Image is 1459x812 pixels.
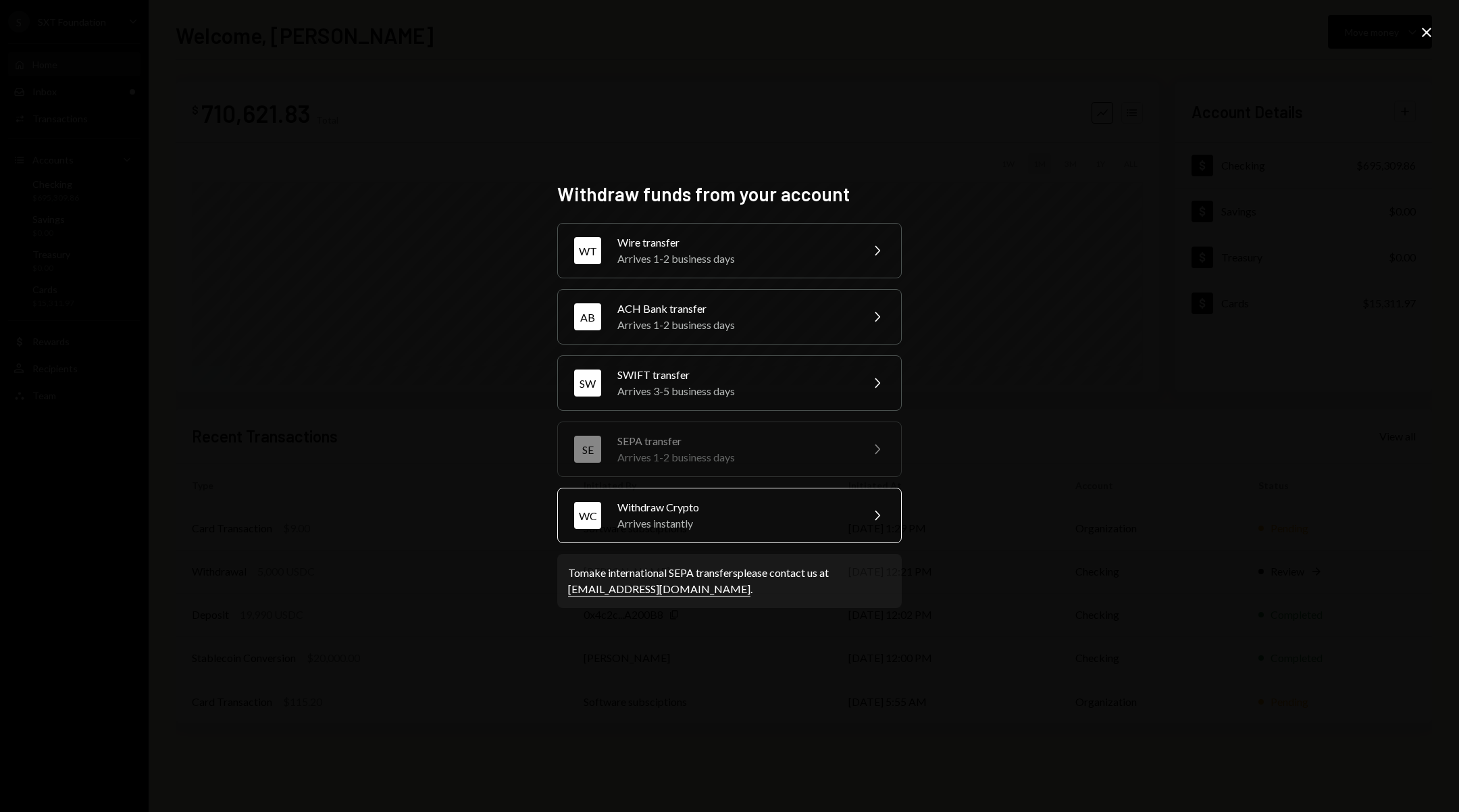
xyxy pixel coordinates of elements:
div: WT [574,237,601,264]
h2: Withdraw funds from your account [557,181,902,207]
div: WC [574,502,601,529]
button: WTWire transferArrives 1-2 business days [557,223,902,278]
div: SWIFT transfer [617,367,852,383]
div: Arrives 1-2 business days [617,251,852,267]
div: AB [574,303,601,330]
button: SESEPA transferArrives 1-2 business days [557,422,902,477]
button: ABACH Bank transferArrives 1-2 business days [557,289,902,345]
div: To make international SEPA transfers please contact us at . [568,565,891,597]
div: Arrives instantly [617,515,852,532]
a: [EMAIL_ADDRESS][DOMAIN_NAME] [568,582,750,597]
div: Wire transfer [617,234,852,251]
div: SE [574,436,601,463]
button: SWSWIFT transferArrives 3-5 business days [557,355,902,411]
div: SEPA transfer [617,433,852,449]
div: SW [574,370,601,397]
div: Withdraw Crypto [617,499,852,515]
div: Arrives 3-5 business days [617,383,852,399]
div: ACH Bank transfer [617,301,852,317]
button: WCWithdraw CryptoArrives instantly [557,488,902,543]
div: Arrives 1-2 business days [617,449,852,465]
div: Arrives 1-2 business days [617,317,852,333]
